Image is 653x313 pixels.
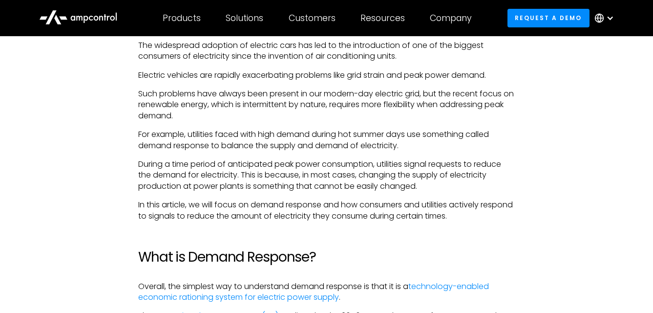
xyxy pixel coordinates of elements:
div: Solutions [226,13,263,23]
p: The widespread adoption of electric cars has led to the introduction of one of the biggest consum... [138,40,515,62]
p: For example, utilities faced with high demand during hot summer days use something called demand ... [138,129,515,151]
div: Company [430,13,472,23]
div: Resources [360,13,405,23]
div: Customers [289,13,336,23]
p: Such problems have always been present in our modern-day electric grid, but the recent focus on r... [138,89,515,121]
p: During a time period of anticipated peak power consumption, utilities signal requests to reduce t... [138,159,515,192]
div: Products [163,13,201,23]
p: In this article, we will focus on demand response and how consumers and utilities actively respon... [138,200,515,222]
p: Overall, the simplest way to understand demand response is that it is a . [138,281,515,303]
a: Request a demo [507,9,590,27]
a: technology-enabled economic rationing system for electric power supply [138,281,489,303]
p: Electric vehicles are rapidly exacerbating problems like grid strain and peak power demand. [138,70,515,81]
h2: What is Demand Response? [138,249,515,266]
